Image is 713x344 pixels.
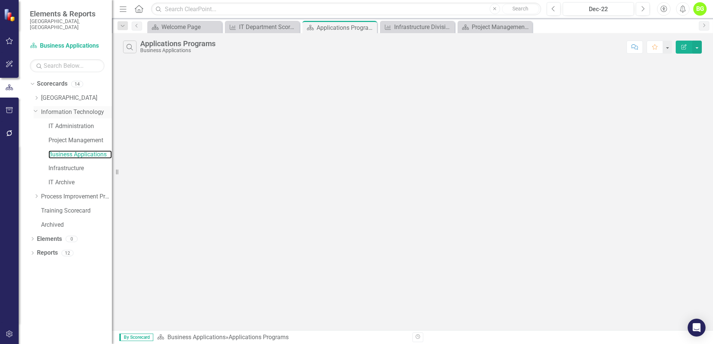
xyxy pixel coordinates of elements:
div: Open Intercom Messenger [688,319,706,337]
input: Search ClearPoint... [151,3,541,16]
div: Project Management Office [472,22,530,32]
a: IT Administration [48,122,112,131]
img: ClearPoint Strategy [4,8,17,21]
a: Project Management Office [459,22,530,32]
small: [GEOGRAPHIC_DATA], [GEOGRAPHIC_DATA] [30,18,104,31]
a: IT Archive [48,178,112,187]
a: [GEOGRAPHIC_DATA] [41,94,112,102]
a: Infrastructure Division - Information Technology [382,22,453,32]
span: By Scorecard [119,334,153,341]
a: Business Applications [48,150,112,159]
div: 0 [66,236,78,242]
div: Welcome Page [161,22,220,32]
input: Search Below... [30,59,104,72]
span: Search [512,6,528,12]
a: Training Scorecard [41,207,112,215]
a: Project Management [48,136,112,145]
div: Business Applications [140,48,216,53]
button: BG [693,2,707,16]
div: 14 [71,81,83,87]
div: 12 [62,250,73,256]
a: Business Applications [167,334,226,341]
div: » [157,333,407,342]
a: Archived [41,221,112,229]
a: Reports [37,249,58,257]
a: Scorecards [37,80,67,88]
button: Search [502,4,539,14]
span: Elements & Reports [30,9,104,18]
div: Applications Programs [140,39,216,48]
button: Dec-22 [563,2,634,16]
div: Applications Programs [229,334,289,341]
div: Applications Programs [317,23,375,32]
a: Business Applications [30,42,104,50]
a: Welcome Page [149,22,220,32]
div: IT Department Scorecard Report [239,22,298,32]
a: Information Technology [41,108,112,117]
a: Process Improvement Program [41,192,112,201]
a: Elements [37,235,62,243]
div: Infrastructure Division - Information Technology [394,22,453,32]
a: Infrastructure [48,164,112,173]
div: Dec-22 [565,5,631,14]
a: IT Department Scorecard Report [227,22,298,32]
